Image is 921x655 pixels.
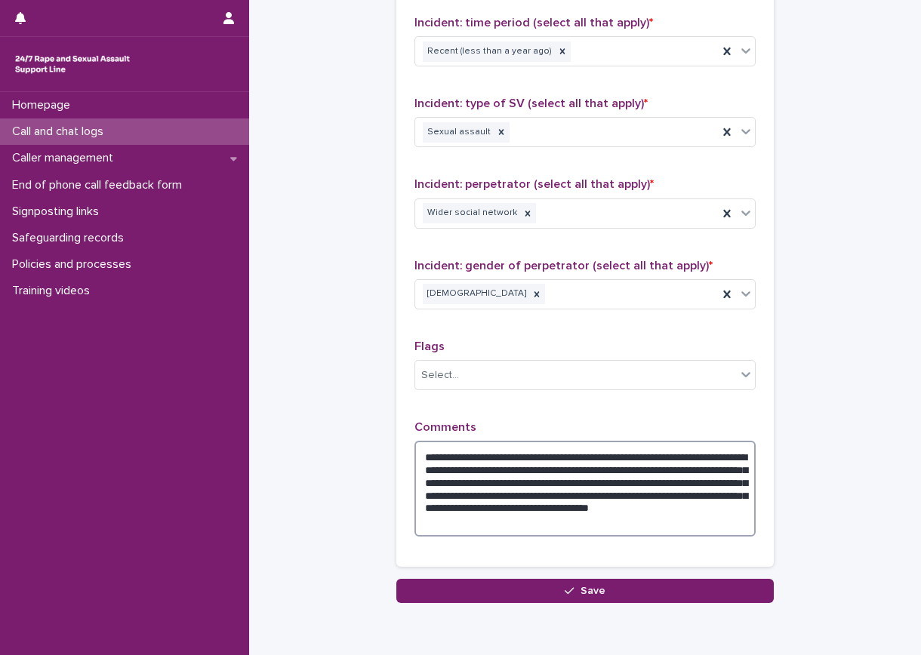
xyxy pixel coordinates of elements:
[6,178,194,192] p: End of phone call feedback form
[414,17,653,29] span: Incident: time period (select all that apply)
[414,421,476,433] span: Comments
[423,203,519,223] div: Wider social network
[12,49,133,79] img: rhQMoQhaT3yELyF149Cw
[414,97,648,109] span: Incident: type of SV (select all that apply)
[6,204,111,219] p: Signposting links
[414,340,445,352] span: Flags
[6,125,116,139] p: Call and chat logs
[423,42,554,62] div: Recent (less than a year ago)
[414,260,713,272] span: Incident: gender of perpetrator (select all that apply)
[421,367,459,383] div: Select...
[6,284,102,298] p: Training videos
[423,284,528,304] div: [DEMOGRAPHIC_DATA]
[396,579,774,603] button: Save
[6,151,125,165] p: Caller management
[6,231,136,245] p: Safeguarding records
[6,98,82,112] p: Homepage
[414,178,654,190] span: Incident: perpetrator (select all that apply)
[6,257,143,272] p: Policies and processes
[423,122,493,143] div: Sexual assault
[581,586,605,596] span: Save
